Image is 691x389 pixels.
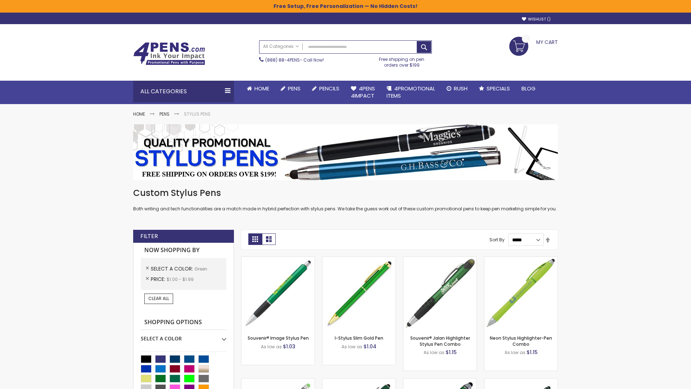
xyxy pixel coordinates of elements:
[275,81,306,97] a: Pens
[322,257,396,330] img: I-Stylus Slim Gold-Green
[259,41,303,53] a: All Categories
[516,81,541,97] a: Blog
[141,330,226,342] div: Select A Color
[489,237,505,243] label: Sort By
[424,349,444,356] span: As low as
[484,256,557,263] a: Neon Stylus Highlighter-Pen Combo-Green
[490,335,552,347] a: Neon Stylus Highlighter-Pen Combo
[151,276,167,283] span: Price
[387,85,435,99] span: 4PROMOTIONAL ITEMS
[254,85,269,92] span: Home
[261,344,282,350] span: As low as
[241,257,315,330] img: Souvenir® Image Stylus Pen-Green
[441,81,473,97] a: Rush
[345,81,381,104] a: 4Pens4impact
[141,243,226,258] strong: Now Shopping by
[133,111,145,117] a: Home
[151,265,194,272] span: Select A Color
[133,124,558,180] img: Stylus Pens
[140,232,158,240] strong: Filter
[265,57,300,63] a: (888) 88-4PENS
[363,343,376,350] span: $1.04
[403,378,477,384] a: Kyra Pen with Stylus and Flashlight-Green
[306,81,345,97] a: Pencils
[265,57,324,63] span: - Call Now!
[505,349,525,356] span: As low as
[159,111,170,117] a: Pens
[403,256,477,263] a: Souvenir® Jalan Highlighter Stylus Pen Combo-Green
[446,349,457,356] span: $1.15
[184,111,211,117] strong: Stylus Pens
[522,17,551,22] a: Wishlist
[484,257,557,330] img: Neon Stylus Highlighter-Pen Combo-Green
[133,81,234,102] div: All Categories
[372,54,432,68] div: Free shipping on pen orders over $199
[241,378,315,384] a: Islander Softy Gel with Stylus - ColorJet Imprint-Green
[454,85,468,92] span: Rush
[144,294,173,304] a: Clear All
[487,85,510,92] span: Specials
[241,81,275,97] a: Home
[403,257,477,330] img: Souvenir® Jalan Highlighter Stylus Pen Combo-Green
[248,335,309,341] a: Souvenir® Image Stylus Pen
[322,378,396,384] a: Custom Soft Touch® Metal Pens with Stylus-Green
[141,315,226,330] strong: Shopping Options
[263,44,299,49] span: All Categories
[527,349,538,356] span: $1.15
[322,256,396,263] a: I-Stylus Slim Gold-Green
[133,187,558,199] h1: Custom Stylus Pens
[319,85,339,92] span: Pencils
[410,335,470,347] a: Souvenir® Jalan Highlighter Stylus Pen Combo
[148,295,169,301] span: Clear All
[484,378,557,384] a: Colter Stylus Twist Metal Pen-Green
[194,266,207,272] span: Green
[351,85,375,99] span: 4Pens 4impact
[283,343,295,350] span: $1.03
[473,81,516,97] a: Specials
[521,85,536,92] span: Blog
[342,344,362,350] span: As low as
[133,187,558,212] div: Both writing and tech functionalities are a match made in hybrid perfection with stylus pens. We ...
[167,276,194,282] span: $1.00 - $1.99
[133,42,205,65] img: 4Pens Custom Pens and Promotional Products
[288,85,301,92] span: Pens
[381,81,441,104] a: 4PROMOTIONALITEMS
[335,335,383,341] a: I-Stylus Slim Gold Pen
[248,233,262,245] strong: Grid
[241,256,315,263] a: Souvenir® Image Stylus Pen-Green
